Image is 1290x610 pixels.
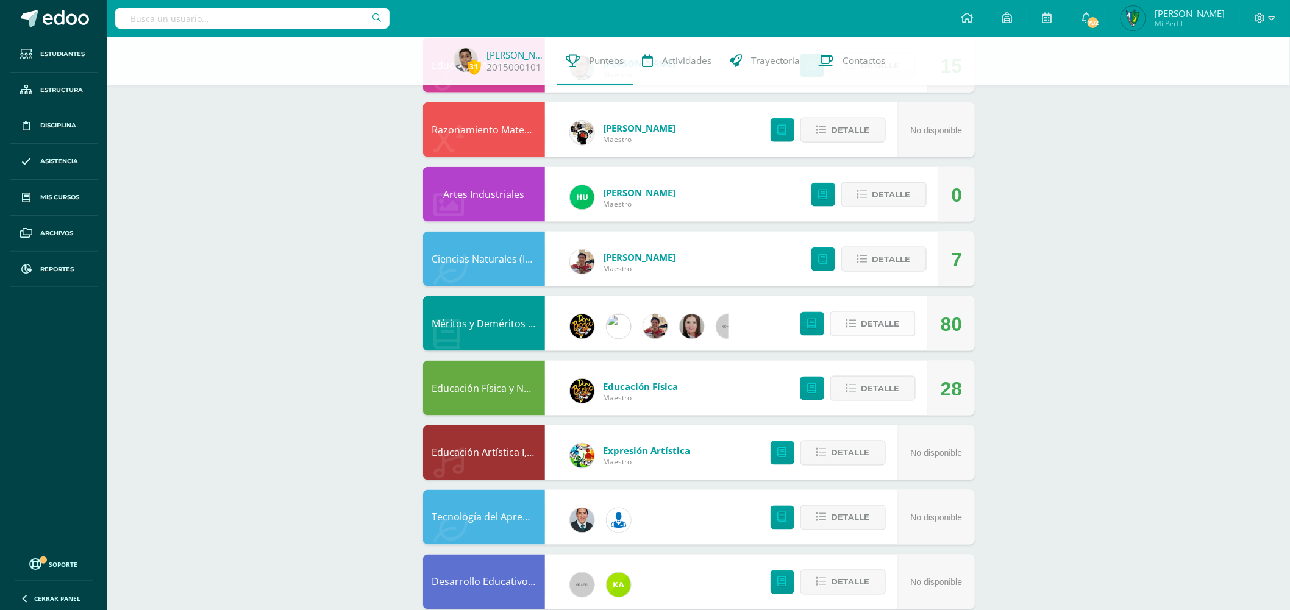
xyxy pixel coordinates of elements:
button: Detalle [830,311,916,336]
button: Detalle [800,570,886,595]
a: Ciencias Naturales (Introducción a la Química) [432,252,644,266]
span: 31 [468,59,481,74]
div: Razonamiento Matemático [423,102,545,157]
img: 6dfd641176813817be49ede9ad67d1c4.png [607,314,631,339]
span: Maestro [604,263,676,274]
button: Detalle [800,441,886,466]
span: Detalle [872,183,911,206]
a: Expresión Artística [604,445,691,457]
span: Contactos [843,54,886,67]
div: Educación Artística I, Música y Danza [423,425,545,480]
a: Educación Física y Natación [432,381,558,395]
span: Detalle [872,248,911,271]
a: Contactos [810,37,895,85]
a: 2015000101 [487,61,542,74]
a: Actividades [633,37,721,85]
span: No disponible [911,449,963,458]
img: fd23069c3bd5c8dde97a66a86ce78287.png [570,185,594,210]
span: 792 [1086,16,1100,29]
a: [PERSON_NAME] [604,186,676,199]
a: Méritos y Deméritos 2do. Básico "D" [432,317,598,330]
a: Estructura [10,73,98,108]
img: 47556a60bb2ea0703e356f5bb5d02ec6.png [454,48,478,72]
img: 2306758994b507d40baaa54be1d4aa7e.png [570,508,594,533]
span: Cerrar panel [34,594,80,603]
a: [PERSON_NAME] [487,49,548,61]
span: Maestro [604,199,676,209]
div: Méritos y Deméritos 2do. Básico "D" [423,296,545,351]
img: eda3c0d1caa5ac1a520cf0290d7c6ae4.png [570,314,594,339]
button: Detalle [800,505,886,530]
a: Razonamiento Matemático [432,123,557,137]
a: Mis cursos [10,180,98,216]
span: Detalle [832,506,870,529]
img: 8af0450cf43d44e38c4a1497329761f3.png [680,314,704,339]
a: Asistencia [10,144,98,180]
button: Detalle [800,118,886,143]
a: Desarrollo Educativo y Proyecto de Vida [432,575,616,589]
a: [PERSON_NAME] [604,251,676,263]
a: Soporte [15,555,93,572]
span: Detalle [832,442,870,464]
span: Maestro [604,134,676,144]
a: Trayectoria [721,37,810,85]
img: cb93aa548b99414539690fcffb7d5efd.png [570,250,594,274]
button: Detalle [841,182,927,207]
span: Mis cursos [40,193,79,202]
a: Artes Industriales [443,188,524,201]
span: [PERSON_NAME] [1155,7,1225,20]
span: Archivos [40,229,73,238]
span: Actividades [663,54,712,67]
div: Ciencias Naturales (Introducción a la Química) [423,232,545,286]
a: Educación Física [604,380,679,392]
a: Reportes [10,252,98,288]
span: Trayectoria [752,54,800,67]
span: Maestro [604,457,691,467]
span: No disponible [911,513,963,523]
a: Educación Artística I, Música y Danza [432,446,601,459]
span: Disciplina [40,121,76,130]
span: Estudiantes [40,49,85,59]
a: Punteos [557,37,633,85]
span: Soporte [49,560,78,569]
span: Detalle [832,119,870,141]
button: Detalle [841,247,927,272]
img: 159e24a6ecedfdf8f489544946a573f0.png [570,444,594,468]
span: No disponible [911,126,963,135]
img: eda3c0d1caa5ac1a520cf0290d7c6ae4.png [570,379,594,403]
div: Desarrollo Educativo y Proyecto de Vida [423,555,545,609]
span: No disponible [911,578,963,587]
div: 28 [941,361,963,416]
a: [PERSON_NAME] [604,122,676,134]
span: Punteos [590,54,624,67]
span: Estructura [40,85,83,95]
span: Detalle [832,571,870,594]
span: Mi Perfil [1155,18,1225,29]
span: Detalle [861,313,900,335]
img: 80c6179f4b1d2e3660951566ef3c631f.png [607,573,631,597]
span: Detalle [861,377,900,400]
img: 6ed6846fa57649245178fca9fc9a58dd.png [607,508,631,533]
div: 0 [952,168,963,222]
img: d172b984f1f79fc296de0e0b277dc562.png [570,121,594,145]
div: 7 [952,232,963,287]
img: cb93aa548b99414539690fcffb7d5efd.png [643,314,668,339]
a: Tecnología del Aprendizaje y la Comunicación (Informática) [432,511,704,524]
a: Estudiantes [10,37,98,73]
div: Artes Industriales [423,167,545,222]
span: Maestro [604,392,679,403]
img: 60x60 [570,573,594,597]
img: 60x60 [716,314,741,339]
img: 1b281a8218983e455f0ded11b96ffc56.png [1121,6,1146,30]
div: 80 [941,297,963,352]
div: Educación Física y Natación [423,361,545,416]
span: Asistencia [40,157,78,166]
input: Busca un usuario... [115,8,390,29]
a: Archivos [10,216,98,252]
button: Detalle [830,376,916,401]
div: Tecnología del Aprendizaje y la Comunicación (Informática) [423,490,545,545]
span: Reportes [40,264,74,274]
a: Disciplina [10,108,98,144]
